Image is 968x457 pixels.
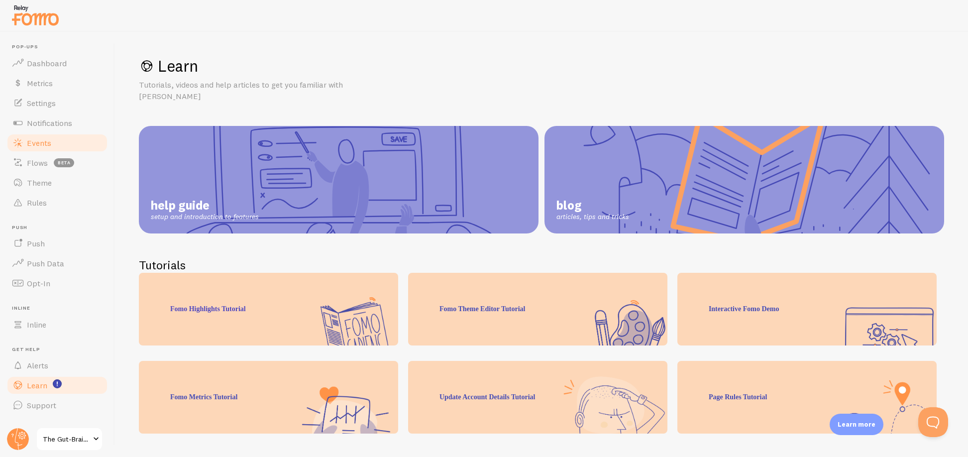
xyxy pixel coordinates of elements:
p: Tutorials, videos and help articles to get you familiar with [PERSON_NAME] [139,79,378,102]
span: Push [12,225,108,231]
a: help guide setup and introduction to features [139,126,538,233]
a: Settings [6,93,108,113]
a: The Gut-Brain Solution: New Frontiers [36,427,103,451]
div: Interactive Fomo Demo [677,273,937,345]
a: Inline [6,315,108,335]
a: Notifications [6,113,108,133]
a: Push [6,233,108,253]
div: Learn more [830,414,883,435]
img: fomo-relay-logo-orange.svg [10,2,60,28]
a: Support [6,395,108,415]
span: Inline [12,305,108,312]
span: Support [27,400,56,410]
a: blog articles, tips and tricks [544,126,944,233]
h2: Tutorials [139,257,944,273]
span: blog [556,198,629,213]
span: The Gut-Brain Solution: New Frontiers [43,433,90,445]
a: Alerts [6,355,108,375]
a: Push Data [6,253,108,273]
a: Metrics [6,73,108,93]
span: help guide [151,198,259,213]
span: Push Data [27,258,64,268]
div: Fomo Metrics Tutorial [139,361,398,434]
h1: Learn [139,56,944,76]
span: Rules [27,198,47,208]
span: Theme [27,178,52,188]
a: Dashboard [6,53,108,73]
a: Opt-In [6,273,108,293]
span: Alerts [27,360,48,370]
span: Notifications [27,118,72,128]
div: Fomo Theme Editor Tutorial [408,273,667,345]
div: Page Rules Tutorial [677,361,937,434]
span: Opt-In [27,278,50,288]
span: Learn [27,380,47,390]
a: Theme [6,173,108,193]
a: Rules [6,193,108,213]
span: Settings [27,98,56,108]
a: Flows beta [6,153,108,173]
span: Metrics [27,78,53,88]
a: Learn [6,375,108,395]
div: Fomo Highlights Tutorial [139,273,398,345]
div: Update Account Details Tutorial [408,361,667,434]
a: Events [6,133,108,153]
iframe: Help Scout Beacon - Open [918,407,948,437]
svg: <p>Watch New Feature Tutorials!</p> [53,379,62,388]
span: beta [54,158,74,167]
span: Pop-ups [12,44,108,50]
span: Dashboard [27,58,67,68]
p: Learn more [838,420,875,429]
span: Events [27,138,51,148]
span: articles, tips and tricks [556,213,629,222]
span: Get Help [12,346,108,353]
span: Flows [27,158,48,168]
span: setup and introduction to features [151,213,259,222]
span: Push [27,238,45,248]
span: Inline [27,320,46,330]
